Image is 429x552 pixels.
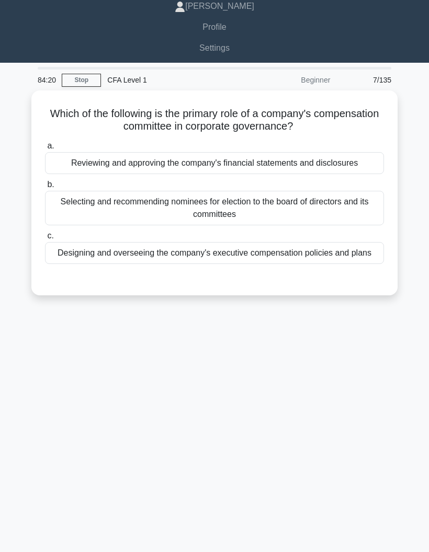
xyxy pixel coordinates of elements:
[245,70,336,90] div: Beginner
[101,70,245,90] div: CFA Level 1
[45,152,384,174] div: Reviewing and approving the company's financial statements and disclosures
[32,38,397,59] a: Settings
[62,74,101,87] a: Stop
[45,242,384,264] div: Designing and overseeing the company's executive compensation policies and plans
[31,70,62,90] div: 84:20
[44,107,385,133] h5: Which of the following is the primary role of a company's compensation committee in corporate gov...
[47,231,53,240] span: c.
[336,70,398,90] div: 7/135
[45,191,384,225] div: Selecting and recommending nominees for election to the board of directors and its committees
[47,180,54,189] span: b.
[32,17,397,38] a: Profile
[47,141,54,150] span: a.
